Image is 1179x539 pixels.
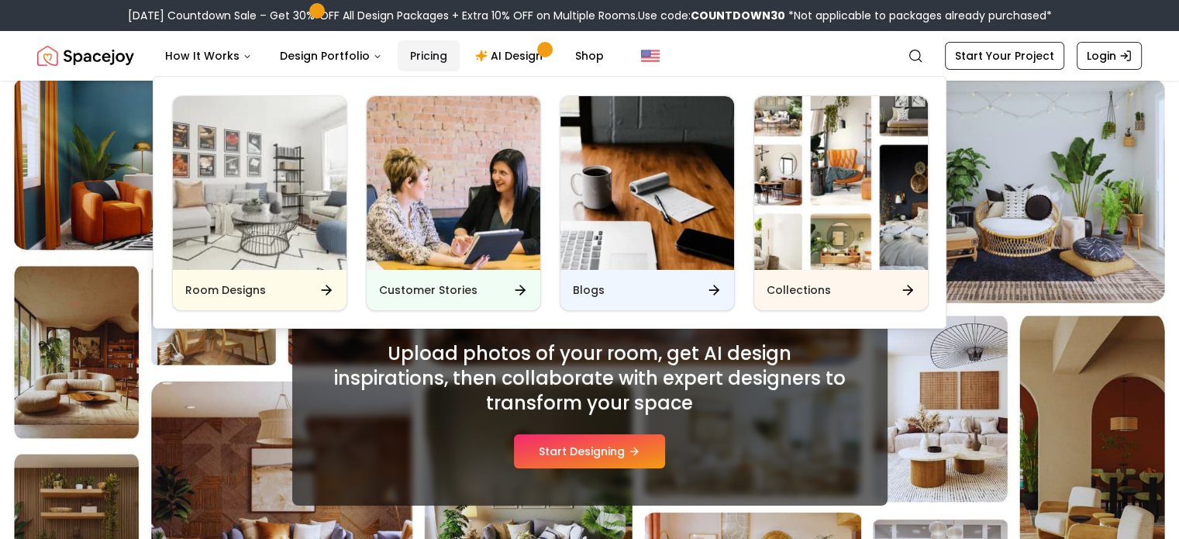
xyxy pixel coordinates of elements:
[37,40,134,71] img: Spacejoy Logo
[153,40,616,71] nav: Main
[267,40,395,71] button: Design Portfolio
[641,47,660,65] img: United States
[785,8,1052,23] span: *Not applicable to packages already purchased*
[398,40,460,71] a: Pricing
[691,8,785,23] b: COUNTDOWN30
[37,40,134,71] a: Spacejoy
[153,40,264,71] button: How It Works
[329,341,850,416] h2: Upload photos of your room, get AI design inspirations, then collaborate with expert designers to...
[563,40,616,71] a: Shop
[514,434,665,468] button: Start Designing
[37,31,1142,81] nav: Global
[128,8,1052,23] div: [DATE] Countdown Sale – Get 30% OFF All Design Packages + Extra 10% OFF on Multiple Rooms.
[945,42,1064,70] a: Start Your Project
[638,8,785,23] span: Use code:
[463,40,560,71] a: AI Design
[1077,42,1142,70] a: Login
